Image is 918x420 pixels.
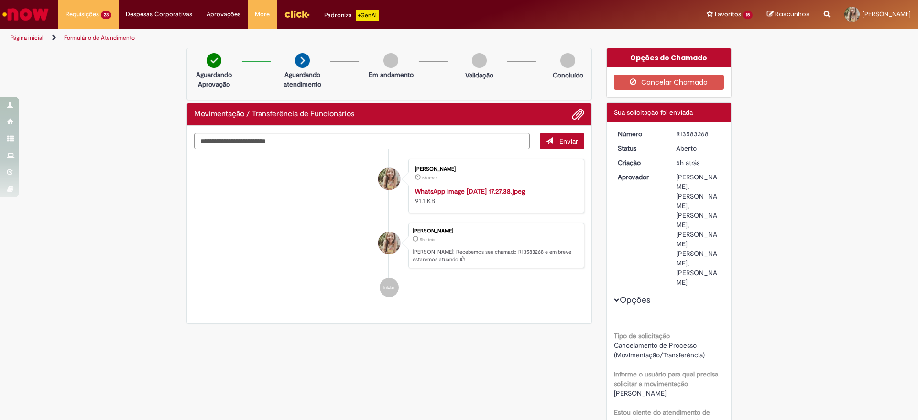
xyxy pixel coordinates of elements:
[715,10,741,19] span: Favoritos
[279,70,326,89] p: Aguardando atendimento
[324,10,379,21] div: Padroniza
[284,7,310,21] img: click_logo_yellow_360x200.png
[415,187,525,196] a: WhatsApp Image [DATE] 17.27.38.jpeg
[676,158,699,167] time: 30/09/2025 17:29:33
[607,48,732,67] div: Opções do Chamado
[560,53,575,68] img: img-circle-grey.png
[383,53,398,68] img: img-circle-grey.png
[415,187,574,206] div: 91.1 KB
[614,370,718,388] b: informe o usuário para qual precisa solicitar a movimentação
[540,133,584,149] button: Enviar
[614,332,670,340] b: Tipo de solicitação
[559,137,578,145] span: Enviar
[572,108,584,121] button: Adicionar anexos
[64,34,135,42] a: Formulário de Atendimento
[415,166,574,172] div: [PERSON_NAME]
[66,10,99,19] span: Requisições
[11,34,44,42] a: Página inicial
[614,75,724,90] button: Cancelar Chamado
[191,70,237,89] p: Aguardando Aprovação
[378,168,400,190] div: Michelle Barroso Da Silva
[126,10,192,19] span: Despesas Corporativas
[472,53,487,68] img: img-circle-grey.png
[676,172,721,287] div: [PERSON_NAME], [PERSON_NAME], [PERSON_NAME], [PERSON_NAME] [PERSON_NAME], [PERSON_NAME]
[194,110,354,119] h2: Movimentação / Transferência de Funcionários Histórico de tíquete
[863,10,911,18] span: [PERSON_NAME]
[378,232,400,254] div: Michelle Barroso Da Silva
[207,10,240,19] span: Aprovações
[194,149,584,307] ul: Histórico de tíquete
[611,144,669,153] dt: Status
[465,70,493,80] p: Validação
[1,5,50,24] img: ServiceNow
[743,11,753,19] span: 15
[676,144,721,153] div: Aberto
[422,175,437,181] time: 30/09/2025 17:29:30
[207,53,221,68] img: check-circle-green.png
[101,11,111,19] span: 23
[614,108,693,117] span: Sua solicitação foi enviada
[194,223,584,269] li: Michelle Barroso Da Silva
[194,133,530,149] textarea: Digite sua mensagem aqui...
[614,341,705,359] span: Cancelamento de Processo (Movimentação/Transferência)
[767,10,809,19] a: Rascunhos
[676,129,721,139] div: R13583268
[614,389,667,398] span: [PERSON_NAME]
[369,70,414,79] p: Em andamento
[420,237,435,243] time: 30/09/2025 17:29:33
[676,158,699,167] span: 5h atrás
[553,70,583,80] p: Concluído
[255,10,270,19] span: More
[356,10,379,21] p: +GenAi
[295,53,310,68] img: arrow-next.png
[775,10,809,19] span: Rascunhos
[611,158,669,167] dt: Criação
[413,228,579,234] div: [PERSON_NAME]
[676,158,721,167] div: 30/09/2025 17:29:33
[611,172,669,182] dt: Aprovador
[7,29,605,47] ul: Trilhas de página
[420,237,435,243] span: 5h atrás
[413,248,579,263] p: [PERSON_NAME]! Recebemos seu chamado R13583268 e em breve estaremos atuando.
[422,175,437,181] span: 5h atrás
[611,129,669,139] dt: Número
